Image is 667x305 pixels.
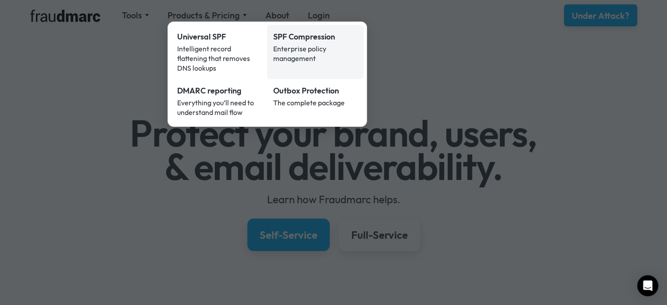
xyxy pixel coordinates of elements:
div: Enterprise policy management [273,44,357,63]
div: Outbox Protection [273,85,357,97]
div: Intelligent record flattening that removes DNS lookups [177,44,261,73]
nav: Products & Pricing [168,22,367,127]
div: The complete package [273,98,357,108]
div: DMARC reporting [177,85,261,97]
a: Outbox ProtectionThe complete package [267,79,364,123]
a: DMARC reportingEverything you’ll need to understand mail flow [171,79,268,123]
div: SPF Compression [273,31,357,43]
div: Open Intercom Messenger [637,275,658,296]
a: Universal SPFIntelligent record flattening that removes DNS lookups [171,25,268,79]
div: Everything you’ll need to understand mail flow [177,98,261,117]
a: SPF CompressionEnterprise policy management [267,25,364,79]
div: Universal SPF [177,31,261,43]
